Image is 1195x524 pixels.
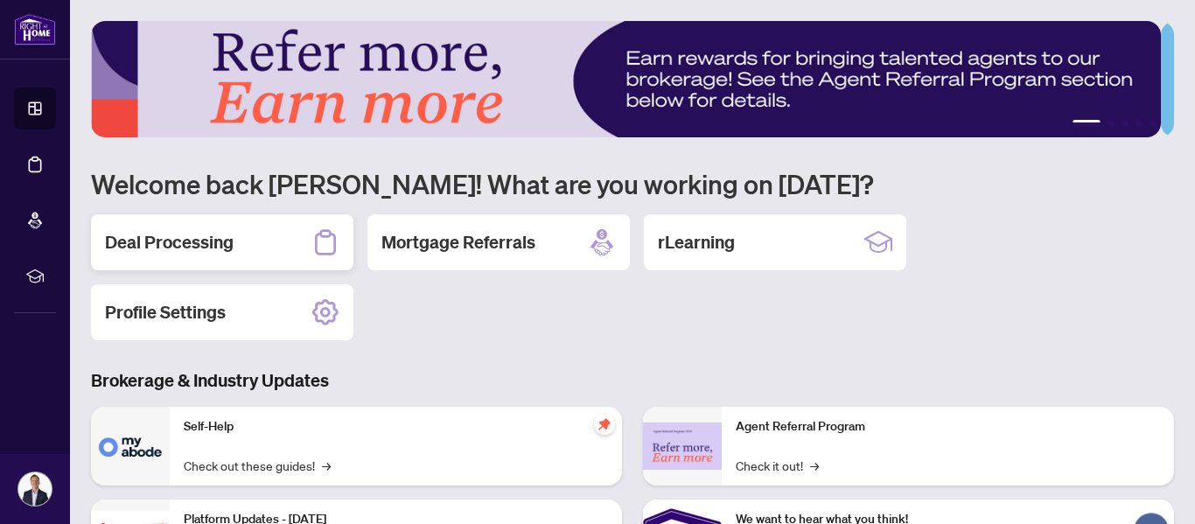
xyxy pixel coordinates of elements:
[105,230,234,255] h2: Deal Processing
[1108,120,1115,127] button: 2
[1150,120,1157,127] button: 5
[91,21,1161,137] img: Slide 0
[184,456,331,475] a: Check out these guides!→
[1122,120,1129,127] button: 3
[1136,120,1143,127] button: 4
[91,407,170,486] img: Self-Help
[736,417,1160,437] p: Agent Referral Program
[1073,120,1101,127] button: 1
[643,423,722,471] img: Agent Referral Program
[105,300,226,325] h2: Profile Settings
[14,13,56,45] img: logo
[810,456,819,475] span: →
[594,414,615,435] span: pushpin
[1125,463,1178,515] button: Open asap
[736,456,819,475] a: Check it out!→
[18,472,52,506] img: Profile Icon
[322,456,331,475] span: →
[91,167,1174,200] h1: Welcome back [PERSON_NAME]! What are you working on [DATE]?
[381,230,535,255] h2: Mortgage Referrals
[658,230,735,255] h2: rLearning
[184,417,608,437] p: Self-Help
[91,368,1174,393] h3: Brokerage & Industry Updates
